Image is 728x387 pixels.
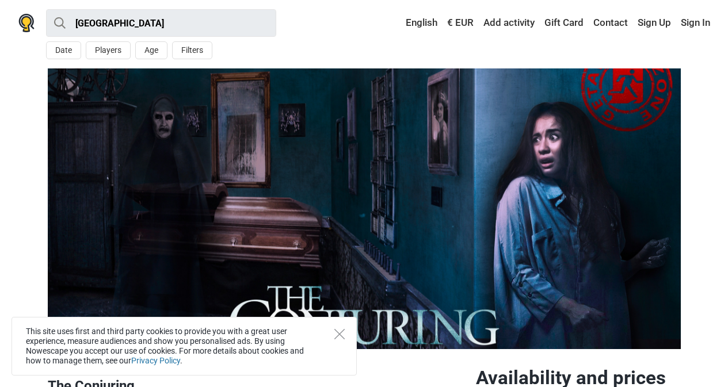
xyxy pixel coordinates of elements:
a: English [395,13,440,33]
button: Players [86,41,131,59]
a: Sign In [678,13,710,33]
button: Close [334,329,345,339]
a: € EUR [444,13,477,33]
img: The Conjuring photo 1 [48,68,681,349]
a: Gift Card [542,13,586,33]
input: try “London” [46,9,276,37]
div: This site uses first and third party cookies to provide you with a great user experience, measure... [12,317,357,375]
button: Age [135,41,167,59]
a: Add activity [481,13,538,33]
a: Contact [590,13,631,33]
a: Sign Up [635,13,674,33]
a: Privacy Policy [131,356,180,365]
button: Date [46,41,81,59]
img: Nowescape logo [18,14,35,32]
img: English [398,19,406,27]
button: Filters [172,41,212,59]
